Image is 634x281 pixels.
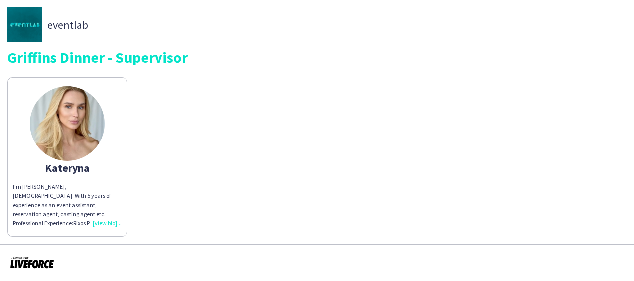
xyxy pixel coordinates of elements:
div: Kateryna [13,163,122,172]
div: I'm [PERSON_NAME], [DEMOGRAPHIC_DATA]. With 5 years of experience as an event assistant, reservat... [13,182,122,228]
img: Powered by Liveforce [10,255,54,269]
img: thumb-3af4bd15-b69e-44d4-8ed5-ecaf3ed85dce.jpg [7,7,42,42]
div: Griffins Dinner - Supervisor [7,50,627,65]
img: thumb-67c98d805fc58.jpeg [30,86,105,161]
span: eventlab [47,20,88,29]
